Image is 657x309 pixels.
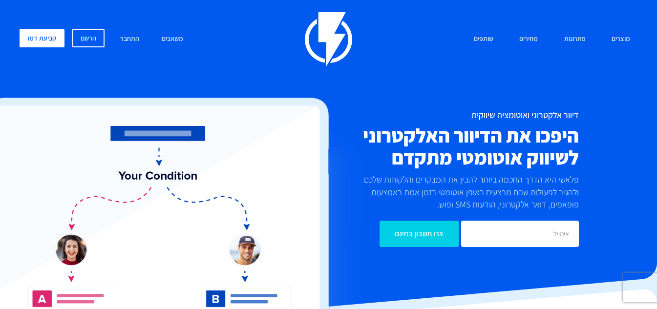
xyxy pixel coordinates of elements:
[361,173,578,211] p: פלאשי היא הדרך החכמה ביותר להבין את המבקרים והלקוחות שלכם ולהגיב לפעולות שהם מבצעים באופן אוטומטי...
[557,29,593,50] a: פתרונות
[284,110,579,120] h1: דיוור אלקטרוני ואוטומציה שיווקית
[284,125,579,168] h2: היפכו את הדיוור האלקטרוני לשיווק אוטומטי מתקדם
[154,29,191,50] a: משאבים
[466,29,501,50] a: שותפים
[512,29,545,50] a: מחירים
[72,29,105,47] a: הרשם
[20,29,64,47] a: קביעת דמו
[461,221,579,247] input: אימייל
[380,221,459,247] input: צרו חשבון בחינם
[604,29,637,50] a: מוצרים
[113,29,147,50] a: התחבר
